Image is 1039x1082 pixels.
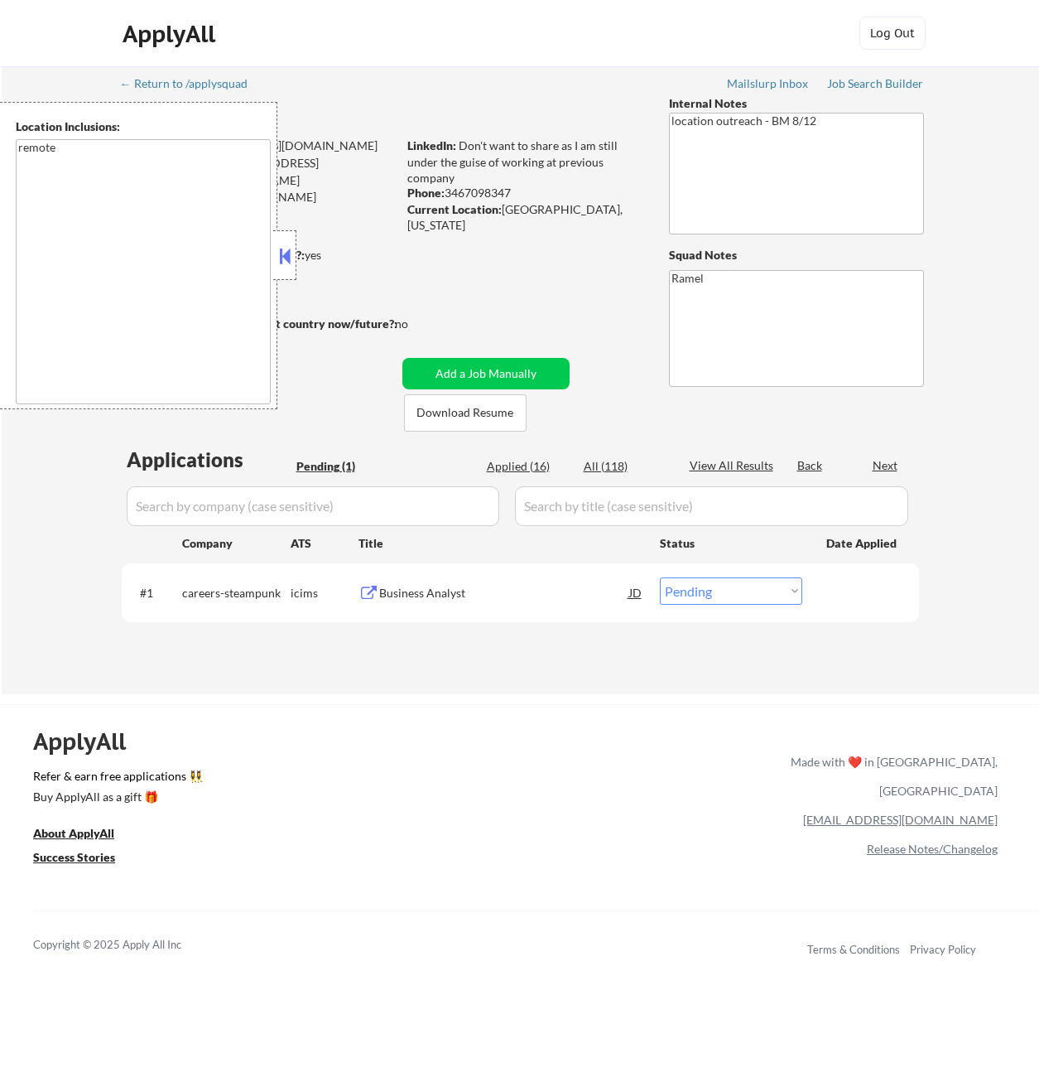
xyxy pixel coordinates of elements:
div: Made with ❤️ in [GEOGRAPHIC_DATA], [GEOGRAPHIC_DATA] [784,747,998,805]
a: Release Notes/Changelog [867,842,998,856]
div: no [395,316,442,332]
u: Success Stories [33,850,115,864]
div: [GEOGRAPHIC_DATA], [US_STATE] [407,201,642,234]
div: Date Applied [826,535,899,552]
div: Company [182,535,291,552]
input: Search by title (case sensitive) [515,486,908,526]
div: ApplyAll [123,20,220,48]
a: Success Stories [33,848,137,869]
div: Internal Notes [669,95,924,112]
a: Mailslurp Inbox [727,77,810,94]
div: View All Results [690,457,778,474]
div: ← Return to /applysquad [120,78,263,89]
div: ApplyAll [33,727,145,756]
a: Terms & Conditions [807,943,900,956]
button: Log Out [859,17,926,50]
div: Pending (1) [296,458,379,475]
div: Squad Notes [669,247,924,263]
div: 3467098347 [407,185,642,201]
a: Privacy Policy [910,943,976,956]
div: Status [660,528,802,558]
div: Applications [127,450,291,470]
div: Buy ApplyAll as a gift 🎁 [33,791,199,803]
div: ATS [291,535,358,552]
strong: Current Location: [407,202,502,216]
div: Job Search Builder [827,78,924,89]
div: Copyright © 2025 Apply All Inc [33,937,224,954]
div: All (118) [584,458,666,475]
div: Mailslurp Inbox [727,78,810,89]
strong: LinkedIn: [407,138,456,152]
div: JD [628,577,644,607]
a: ← Return to /applysquad [120,77,263,94]
button: Add a Job Manually [402,358,570,389]
div: Back [797,457,824,474]
div: careers-steampunk [182,585,291,601]
div: Business Analyst [379,585,629,601]
div: icims [291,585,358,601]
div: #1 [140,585,169,601]
a: Refer & earn free applications 👯‍♀️ [33,770,445,788]
a: [EMAIL_ADDRESS][DOMAIN_NAME] [803,813,998,827]
div: Applied (16) [487,458,570,475]
a: Don't want to share as I am still under the guise of working at previous company [407,138,620,185]
strong: Phone: [407,186,445,200]
button: Download Resume [404,394,527,432]
u: About ApplyAll [33,826,114,840]
div: Location Inclusions: [16,118,271,135]
a: Buy ApplyAll as a gift 🎁 [33,788,199,809]
div: Next [873,457,899,474]
a: About ApplyAll [33,824,137,845]
a: Job Search Builder [827,77,924,94]
div: Title [358,535,644,552]
input: Search by company (case sensitive) [127,486,499,526]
